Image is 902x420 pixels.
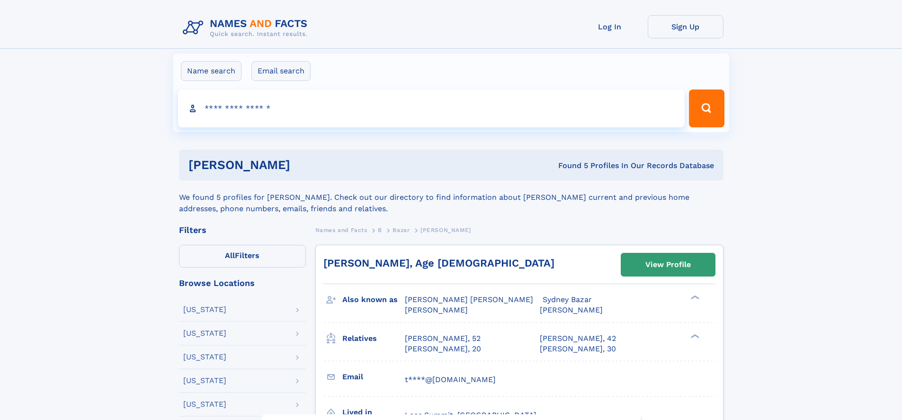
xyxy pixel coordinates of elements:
a: [PERSON_NAME], 20 [405,344,481,354]
span: [PERSON_NAME] [PERSON_NAME] [405,295,533,304]
div: [US_STATE] [183,353,226,361]
label: Email search [251,61,311,81]
a: [PERSON_NAME], Age [DEMOGRAPHIC_DATA] [323,257,554,269]
div: [US_STATE] [183,401,226,408]
a: Log In [572,15,648,38]
a: [PERSON_NAME], 30 [540,344,616,354]
input: search input [178,89,685,127]
a: [PERSON_NAME], 52 [405,333,481,344]
div: View Profile [645,254,691,276]
div: [US_STATE] [183,377,226,384]
div: Found 5 Profiles In Our Records Database [424,161,714,171]
label: Filters [179,245,306,268]
span: B [378,227,382,233]
div: [US_STATE] [183,330,226,337]
a: Bazar [393,224,410,236]
div: [US_STATE] [183,306,226,313]
a: View Profile [621,253,715,276]
span: Sydney Bazar [543,295,592,304]
div: Browse Locations [179,279,306,287]
h3: Also known as [342,292,405,308]
span: Lees Summit, [GEOGRAPHIC_DATA] [405,411,536,420]
div: Filters [179,226,306,234]
div: ❯ [688,333,700,339]
a: Sign Up [648,15,723,38]
span: [PERSON_NAME] [405,305,468,314]
img: Logo Names and Facts [179,15,315,41]
span: [PERSON_NAME] [420,227,471,233]
a: Names and Facts [315,224,367,236]
a: B [378,224,382,236]
h3: Relatives [342,331,405,347]
button: Search Button [689,89,724,127]
span: All [225,251,235,260]
label: Name search [181,61,241,81]
div: ❯ [688,295,700,301]
span: [PERSON_NAME] [540,305,603,314]
h1: [PERSON_NAME] [188,159,424,171]
a: [PERSON_NAME], 42 [540,333,616,344]
span: Bazar [393,227,410,233]
div: We found 5 profiles for [PERSON_NAME]. Check out our directory to find information about [PERSON_... [179,180,723,214]
h3: Email [342,369,405,385]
